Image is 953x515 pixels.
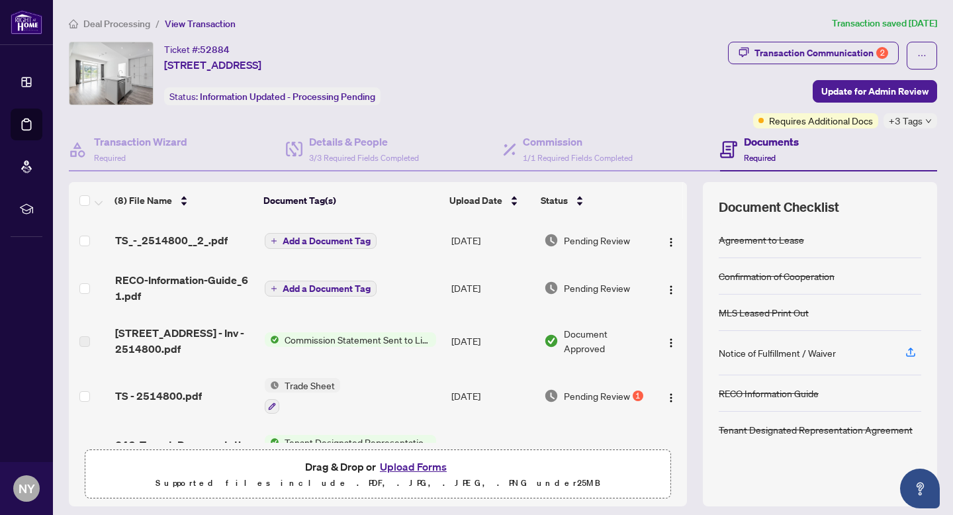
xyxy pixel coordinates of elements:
div: Agreement to Lease [719,232,804,247]
button: Logo [660,277,682,299]
span: TS_-_2514800__2_.pdf [115,232,228,248]
span: Pending Review [564,233,630,248]
p: Supported files include .PDF, .JPG, .JPEG, .PNG under 25 MB [93,475,662,491]
th: (8) File Name [109,182,258,219]
span: Update for Admin Review [821,81,929,102]
div: RECO Information Guide [719,386,819,400]
img: Logo [666,285,676,295]
div: Confirmation of Cooperation [719,269,835,283]
span: 52884 [200,44,230,56]
button: Status IconTrade Sheet [265,378,340,414]
div: Transaction Communication [754,42,888,64]
span: Document Approved [564,438,649,467]
img: Document Status [544,334,559,348]
td: [DATE] [446,219,539,261]
span: Trade Sheet [279,378,340,393]
span: home [69,19,78,28]
img: Status Icon [265,332,279,347]
button: Open asap [900,469,940,508]
h4: Commission [523,134,633,150]
button: Logo [660,385,682,406]
h4: Documents [744,134,799,150]
span: Document Approved [564,326,649,355]
div: Notice of Fulfillment / Waiver [719,346,836,360]
span: 3/3 Required Fields Completed [309,153,419,163]
span: Information Updated - Processing Pending [200,91,375,103]
span: Status [541,193,568,208]
h4: Details & People [309,134,419,150]
button: Status IconTenant Designated Representation Agreement [265,435,436,471]
img: Logo [666,393,676,403]
article: Transaction saved [DATE] [832,16,937,31]
span: Drag & Drop orUpload FormsSupported files include .PDF, .JPG, .JPEG, .PNG under25MB [85,450,670,499]
th: Status [535,182,651,219]
img: Status Icon [265,378,279,393]
td: [DATE] [446,424,539,481]
img: Document Status [544,233,559,248]
button: Logo [660,230,682,251]
div: Tenant Designated Representation Agreement [719,422,913,437]
img: Status Icon [265,435,279,449]
li: / [156,16,159,31]
button: Add a Document Tag [265,281,377,297]
td: [DATE] [446,314,539,367]
img: Logo [666,237,676,248]
span: Pending Review [564,389,630,403]
span: down [925,118,932,124]
span: Commission Statement Sent to Listing Brokerage [279,332,436,347]
span: Document Checklist [719,198,839,216]
span: Tenant Designated Representation Agreement [279,435,436,449]
span: Requires Additional Docs [769,113,873,128]
span: 346_Tenant_Representation_Agrmt_-_Authority_for_Lease_or_Purchase_-_PropTx-[PERSON_NAME].pdf [115,437,254,469]
td: [DATE] [446,261,539,314]
span: 1/1 Required Fields Completed [523,153,633,163]
button: Add a Document Tag [265,280,377,297]
button: Add a Document Tag [265,233,377,249]
span: (8) File Name [114,193,172,208]
div: MLS Leased Print Out [719,305,809,320]
span: Required [94,153,126,163]
button: Update for Admin Review [813,80,937,103]
span: Add a Document Tag [283,236,371,246]
th: Upload Date [444,182,536,219]
span: ellipsis [917,51,927,60]
span: [STREET_ADDRESS] [164,57,261,73]
span: RECO-Information-Guide_6 1.pdf [115,272,254,304]
span: Required [744,153,776,163]
div: 2 [876,47,888,59]
span: Upload Date [449,193,502,208]
span: plus [271,285,277,292]
button: Status IconCommission Statement Sent to Listing Brokerage [265,332,436,347]
div: 1 [633,391,643,401]
img: Logo [666,338,676,348]
button: Logo [660,330,682,351]
button: Add a Document Tag [265,232,377,250]
span: View Transaction [165,18,236,30]
button: Transaction Communication2 [728,42,899,64]
img: Document Status [544,389,559,403]
span: +3 Tags [889,113,923,128]
span: Drag & Drop or [305,458,451,475]
th: Document Tag(s) [258,182,444,219]
span: Pending Review [564,281,630,295]
img: IMG-N12368425_1.jpg [69,42,153,105]
td: [DATE] [446,367,539,424]
div: Ticket #: [164,42,230,57]
button: Upload Forms [376,458,451,475]
span: Deal Processing [83,18,150,30]
img: Document Status [544,281,559,295]
img: logo [11,10,42,34]
div: Status: [164,87,381,105]
span: Add a Document Tag [283,284,371,293]
span: NY [19,479,35,498]
h4: Transaction Wizard [94,134,187,150]
span: plus [271,238,277,244]
span: [STREET_ADDRESS] - Inv - 2514800.pdf [115,325,254,357]
span: TS - 2514800.pdf [115,388,202,404]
